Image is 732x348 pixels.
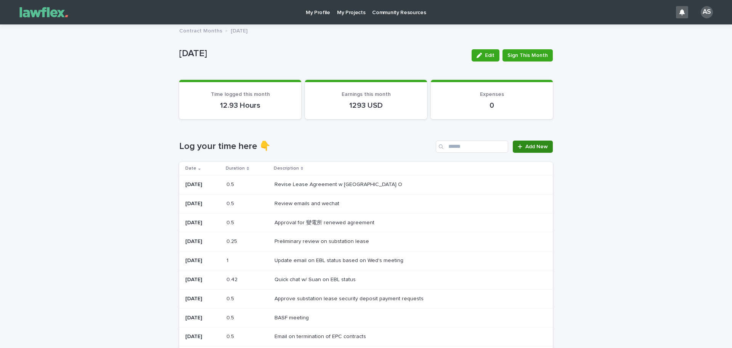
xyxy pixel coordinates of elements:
[274,294,425,302] p: Approve substation lease security deposit payment requests
[185,315,220,321] p: [DATE]
[274,256,405,264] p: Update email on EBL status based on Wed's meeting
[188,101,292,110] p: 12.93 Hours
[513,141,553,153] a: Add New
[185,164,196,173] p: Date
[274,218,376,226] p: Approval for 變電所 renewed agreement
[179,26,222,34] p: Contract Months
[226,256,230,264] p: 1
[226,313,236,321] p: 0.5
[525,144,548,149] span: Add New
[185,220,220,226] p: [DATE]
[226,180,236,188] p: 0.5
[211,92,270,97] span: Time logged this month
[179,232,553,251] tr: [DATE]0.250.25 Preliminary review on substation leasePreliminary review on substation lease
[185,181,220,188] p: [DATE]
[231,26,247,34] p: [DATE]
[436,141,508,153] input: Search
[179,213,553,232] tr: [DATE]0.50.5 Approval for 變電所 renewed agreementApproval for 變電所 renewed agreement
[179,194,553,213] tr: [DATE]0.50.5 Review emails and wechatReview emails and wechat
[179,308,553,327] tr: [DATE]0.50.5 BASF meetingBASF meeting
[274,332,368,340] p: Email on termination of EPC contracts
[185,257,220,264] p: [DATE]
[179,141,433,152] h1: Log your time here 👇
[185,333,220,340] p: [DATE]
[179,251,553,270] tr: [DATE]11 Update email on EBL status based on Wed's meetingUpdate email on EBL status based on Wed...
[15,5,72,20] img: Gnvw4qrBSHOAfo8VMhG6
[226,199,236,207] p: 0.5
[185,238,220,245] p: [DATE]
[274,199,341,207] p: Review emails and wechat
[179,270,553,289] tr: [DATE]0.420.42 Quick chat w/ Suan on EBL statusQuick chat w/ Suan on EBL status
[274,275,357,283] p: Quick chat w/ Suan on EBL status
[179,175,553,194] tr: [DATE]0.50.5 Revise Lease Agreement w [GEOGRAPHIC_DATA] ORevise Lease Agreement w [GEOGRAPHIC_DAT...
[226,218,236,226] p: 0.5
[314,101,418,110] p: 1293 USD
[226,294,236,302] p: 0.5
[226,332,236,340] p: 0.5
[342,92,391,97] span: Earnings this month
[179,327,553,346] tr: [DATE]0.50.5 Email on termination of EPC contractsEmail on termination of EPC contracts
[226,237,239,245] p: 0.25
[485,53,494,58] span: Edit
[226,275,239,283] p: 0.42
[226,164,245,173] p: Duration
[179,289,553,308] tr: [DATE]0.50.5 Approve substation lease security deposit payment requestsApprove substation lease s...
[480,92,504,97] span: Expenses
[185,277,220,283] p: [DATE]
[179,48,466,59] p: [DATE]
[701,6,713,18] div: AS
[440,101,544,110] p: 0
[502,49,553,62] button: Sign This Month
[274,164,299,173] p: Description
[274,313,310,321] p: BASF meeting
[274,180,404,188] p: Revise Lease Agreement w [GEOGRAPHIC_DATA] O
[507,52,548,59] span: Sign This Month
[274,237,371,245] p: Preliminary review on substation lease
[472,49,499,62] button: Edit
[185,296,220,302] p: [DATE]
[185,201,220,207] p: [DATE]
